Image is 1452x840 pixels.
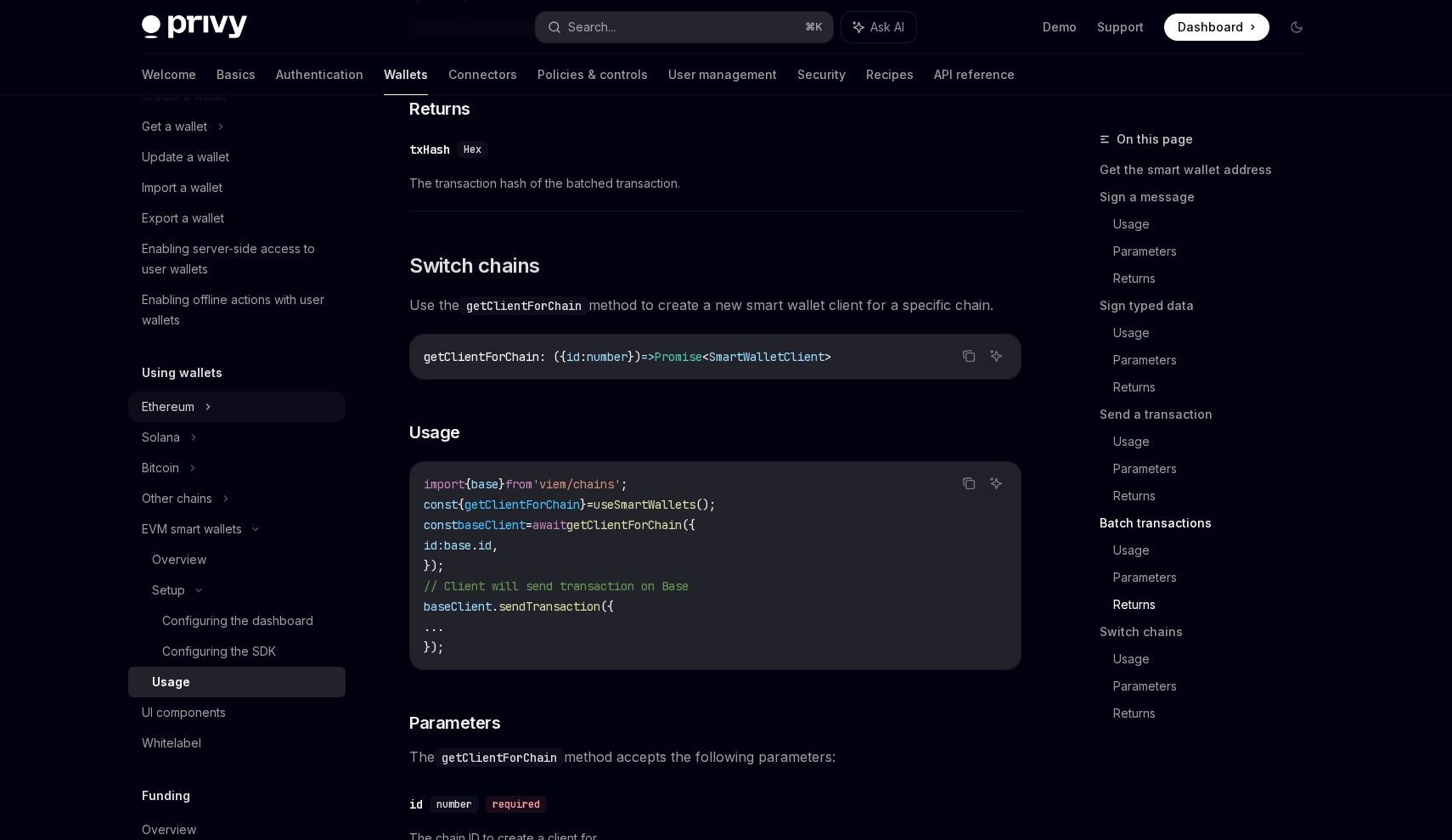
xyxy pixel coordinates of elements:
[448,54,517,95] a: Connectors
[1113,347,1324,374] a: Parameters
[458,517,526,533] span: baseClient
[128,728,346,758] a: Whitelabel
[1113,319,1324,347] a: Usage
[492,538,498,553] span: ,
[424,538,444,553] span: id:
[409,711,500,735] span: Parameters
[1113,482,1324,510] a: Returns
[1113,455,1324,482] a: Parameters
[217,54,256,95] a: Basics
[424,476,464,492] span: import
[424,599,492,614] span: baseClient
[276,54,363,95] a: Authentication
[409,420,460,444] span: Usage
[1113,238,1324,265] a: Parameters
[1113,591,1324,618] a: Returns
[1113,265,1324,292] a: Returns
[471,476,498,492] span: base
[409,141,450,158] div: txHash
[958,472,980,494] button: Copy the contents from the code block
[424,558,444,573] span: });
[478,538,492,553] span: id
[1113,700,1324,727] a: Returns
[1164,14,1269,41] a: Dashboard
[492,599,498,614] span: .
[532,517,566,533] span: await
[142,363,222,383] h5: Using wallets
[142,458,179,478] div: Bitcoin
[1113,673,1324,700] a: Parameters
[384,54,428,95] a: Wallets
[1097,19,1144,36] a: Support
[128,636,346,667] a: Configuring the SDK
[1283,14,1310,41] button: Toggle dark mode
[424,349,539,364] span: getClientForChain
[162,641,276,662] div: Configuring the SDK
[1178,19,1243,36] span: Dashboard
[424,640,444,655] span: });
[409,745,1021,769] span: The method accepts the following parameters:
[709,349,824,364] span: SmartWalletClient
[409,97,470,121] span: Returns
[486,796,547,813] div: required
[1113,428,1324,455] a: Usage
[142,116,207,137] div: Get a wallet
[985,345,1007,367] button: Ask AI
[128,172,346,203] a: Import a wallet
[409,796,423,813] div: id
[128,203,346,234] a: Export a wallet
[934,54,1015,95] a: API reference
[152,550,206,570] div: Overview
[162,611,313,631] div: Configuring the dashboard
[128,544,346,575] a: Overview
[142,786,190,806] h5: Funding
[841,12,916,42] button: Ask AI
[641,349,655,364] span: =>
[1100,401,1324,428] a: Send a transaction
[142,820,196,840] div: Overview
[682,517,695,533] span: ({
[435,748,564,767] code: getClientForChain
[142,397,194,417] div: Ethereum
[695,497,716,512] span: ();
[866,54,914,95] a: Recipes
[594,497,695,512] span: useSmartWallets
[142,290,335,330] div: Enabling offline actions with user wallets
[1100,618,1324,646] a: Switch chains
[128,606,346,636] a: Configuring the dashboard
[424,517,458,533] span: const
[128,234,346,285] a: Enabling server-side access to user wallets
[1113,564,1324,591] a: Parameters
[1113,646,1324,673] a: Usage
[537,54,648,95] a: Policies & controls
[568,17,616,37] div: Search...
[424,497,458,512] span: const
[587,497,594,512] span: =
[464,497,580,512] span: getClientForChain
[128,285,346,335] a: Enabling offline actions with user wallets
[580,497,587,512] span: }
[142,178,222,198] div: Import a wallet
[1113,537,1324,564] a: Usage
[532,476,621,492] span: 'viem/chains'
[1043,19,1077,36] a: Demo
[580,349,587,364] span: :
[498,599,600,614] span: sendTransaction
[142,239,335,279] div: Enabling server-side access to user wallets
[409,173,1021,194] span: The transaction hash of the batched transaction.
[566,349,580,364] span: id
[142,702,226,723] div: UI components
[702,349,709,364] span: <
[128,697,346,728] a: UI components
[464,476,471,492] span: {
[458,497,464,512] span: {
[797,54,846,95] a: Security
[409,293,1021,317] span: Use the method to create a new smart wallet client for a specific chain.
[459,296,588,315] code: getClientForChain
[566,517,682,533] span: getClientForChain
[436,798,472,811] span: number
[142,54,196,95] a: Welcome
[824,349,831,364] span: >
[142,15,247,39] img: dark logo
[505,476,532,492] span: from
